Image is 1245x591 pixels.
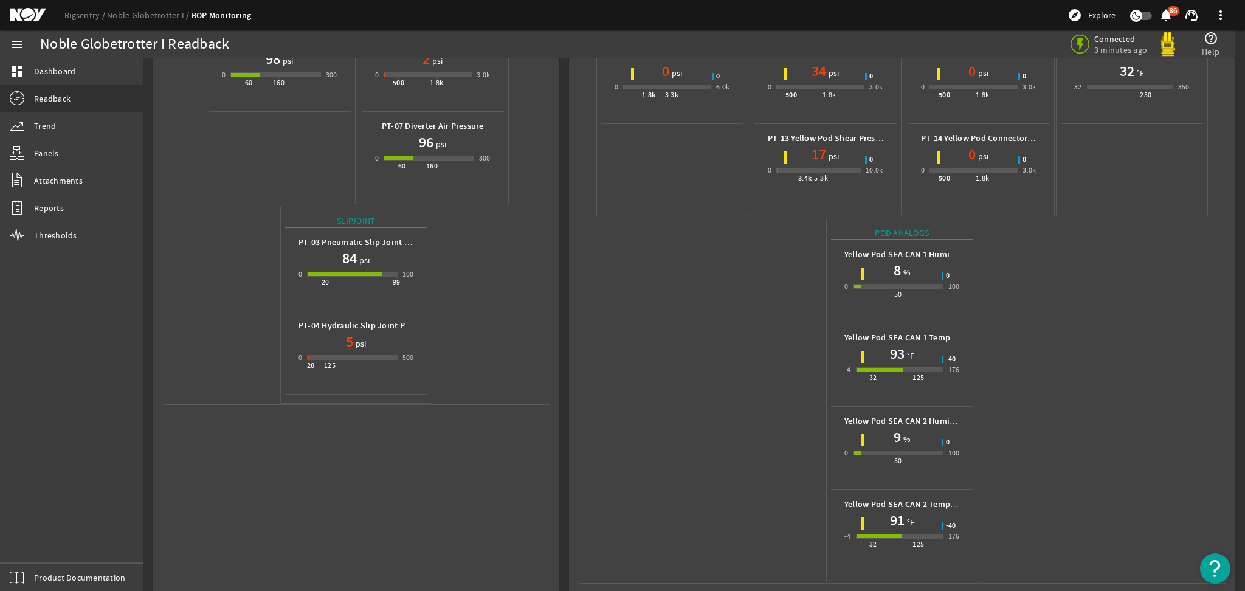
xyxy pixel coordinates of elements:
[34,572,125,584] span: Product Documentation
[901,433,911,445] span: %
[968,145,976,164] h1: 0
[912,538,924,550] div: 125
[433,138,447,150] span: psi
[1094,33,1147,44] span: Connected
[298,268,302,280] div: 0
[785,89,797,101] div: 500
[34,65,75,77] span: Dashboard
[890,344,905,364] h1: 93
[844,249,965,260] b: Yellow Pod SEA CAN 1 Humidity
[831,227,973,240] div: Pod Analogs
[905,350,915,362] span: °F
[398,160,406,172] div: 60
[948,280,960,292] div: 100
[869,156,873,164] span: 0
[1094,44,1147,55] span: 3 minutes ago
[946,356,956,363] span: -40
[948,364,960,376] div: 176
[814,172,828,184] div: 5.3k
[40,38,229,50] div: Noble Globetrotter I Readback
[615,81,618,93] div: 0
[901,266,911,278] span: %
[826,150,840,162] span: psi
[665,89,679,101] div: 3.3k
[869,538,877,550] div: 32
[479,152,491,164] div: 300
[280,55,294,67] span: psi
[1023,81,1036,93] div: 3.0k
[382,120,484,132] b: PT-07 Diverter Air Pressure
[768,81,771,93] div: 0
[10,64,24,78] mat-icon: dashboard
[948,530,960,542] div: 176
[716,81,730,93] div: 6.0k
[669,67,683,79] span: psi
[245,77,253,89] div: 60
[798,172,812,184] div: 3.4k
[812,145,826,164] h1: 17
[266,49,280,69] h1: 98
[357,254,370,266] span: psi
[34,175,83,187] span: Attachments
[890,511,905,530] h1: 91
[1202,46,1219,58] span: Help
[1023,73,1026,80] span: 0
[34,229,77,241] span: Thresholds
[869,81,883,93] div: 3.0k
[324,359,336,372] div: 125
[1088,9,1116,21] span: Explore
[1067,8,1082,22] mat-icon: explore
[1159,8,1173,22] mat-icon: notifications
[326,69,337,81] div: 300
[375,152,379,164] div: 0
[375,69,379,81] div: 0
[419,133,433,152] h1: 96
[1156,32,1180,57] img: Yellowpod.svg
[353,337,367,350] span: psi
[844,364,851,376] div: -4
[844,530,851,542] div: -4
[716,73,720,80] span: 0
[34,120,56,132] span: Trend
[894,427,901,447] h1: 9
[939,89,950,101] div: 500
[273,77,285,89] div: 160
[976,172,990,184] div: 1.8k
[946,522,956,530] span: -40
[1140,89,1151,101] div: 250
[1200,553,1230,584] button: Open Resource Center
[34,147,59,159] span: Panels
[307,359,315,372] div: 20
[844,499,978,510] b: Yellow Pod SEA CAN 2 Temperature
[866,164,883,176] div: 10.0k
[1074,81,1082,93] div: 32
[322,276,329,288] div: 20
[662,61,669,81] h1: 0
[1178,81,1190,93] div: 350
[426,160,438,172] div: 160
[921,81,925,93] div: 0
[642,89,656,101] div: 1.8k
[393,276,401,288] div: 99
[477,69,491,81] div: 3.0k
[34,202,64,214] span: Reports
[346,332,353,351] h1: 5
[402,351,414,364] div: 500
[844,415,965,427] b: Yellow Pod SEA CAN 2 Humidity
[393,77,404,89] div: 500
[976,150,989,162] span: psi
[430,77,444,89] div: 1.8k
[1023,164,1036,176] div: 3.0k
[894,288,902,300] div: 50
[823,89,836,101] div: 1.8k
[844,332,978,344] b: Yellow Pod SEA CAN 1 Temperature
[869,73,873,80] span: 0
[768,133,892,144] b: PT-13 Yellow Pod Shear Pressure
[107,10,191,21] a: Noble Globetrotter I
[905,516,915,528] span: °F
[976,67,989,79] span: psi
[1023,156,1026,164] span: 0
[768,164,771,176] div: 0
[869,372,877,384] div: 32
[10,37,24,52] mat-icon: menu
